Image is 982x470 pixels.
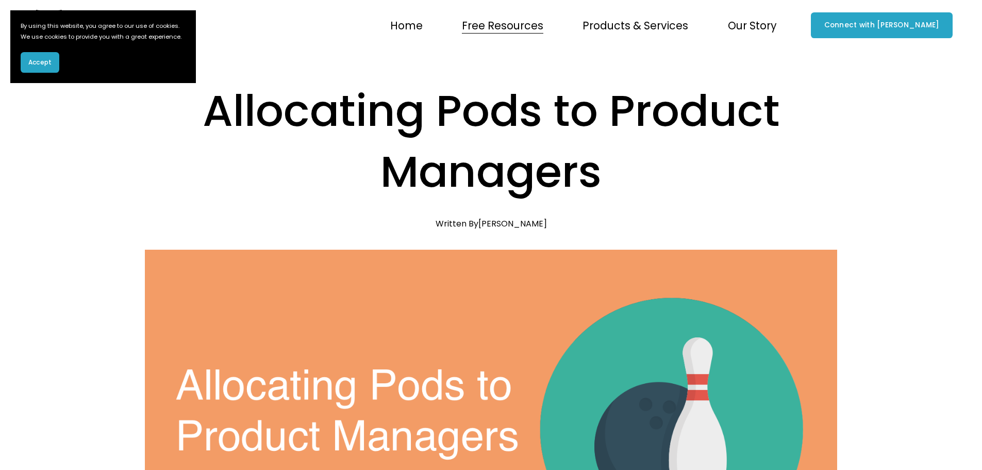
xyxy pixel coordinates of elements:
span: Free Resources [462,16,543,35]
h1: Allocating Pods to Product Managers [145,80,837,203]
a: folder dropdown [462,14,543,36]
p: By using this website, you agree to our use of cookies. We use cookies to provide you with a grea... [21,21,186,42]
span: Products & Services [582,16,688,35]
span: Accept [28,58,52,67]
span: Our Story [728,16,777,35]
div: Written By [436,219,547,229]
a: folder dropdown [582,14,688,36]
a: Home [390,14,423,36]
a: folder dropdown [728,14,777,36]
a: Connect with [PERSON_NAME] [811,12,953,38]
button: Accept [21,52,59,73]
section: Cookie banner [10,10,196,83]
a: [PERSON_NAME] [478,218,547,230]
